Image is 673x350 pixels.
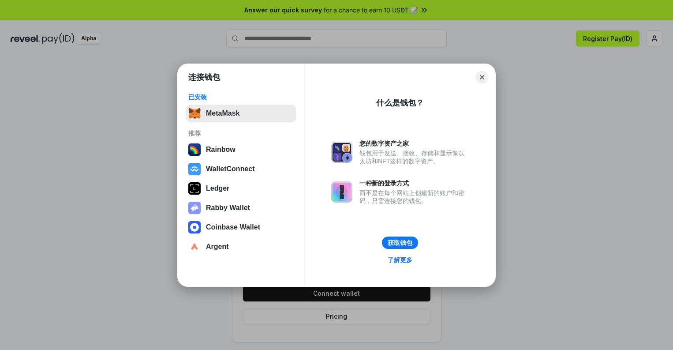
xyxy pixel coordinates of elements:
div: WalletConnect [206,165,255,173]
div: MetaMask [206,109,239,117]
img: svg+xml,%3Csvg%20xmlns%3D%22http%3A%2F%2Fwww.w3.org%2F2000%2Fsvg%22%20fill%3D%22none%22%20viewBox... [331,142,352,163]
button: WalletConnect [186,160,296,178]
h1: 连接钱包 [188,72,220,83]
img: svg+xml,%3Csvg%20width%3D%22120%22%20height%3D%22120%22%20viewBox%3D%220%200%20120%20120%22%20fil... [188,143,201,156]
img: svg+xml,%3Csvg%20xmlns%3D%22http%3A%2F%2Fwww.w3.org%2F2000%2Fsvg%22%20width%3D%2228%22%20height%3... [188,182,201,195]
div: Rainbow [206,146,236,154]
button: MetaMask [186,105,296,122]
img: svg+xml,%3Csvg%20xmlns%3D%22http%3A%2F%2Fwww.w3.org%2F2000%2Fsvg%22%20fill%3D%22none%22%20viewBox... [188,202,201,214]
button: Coinbase Wallet [186,218,296,236]
img: svg+xml,%3Csvg%20width%3D%2228%22%20height%3D%2228%22%20viewBox%3D%220%200%2028%2028%22%20fill%3D... [188,221,201,233]
div: 而不是在每个网站上创建新的账户和密码，只需连接您的钱包。 [359,189,469,205]
div: 什么是钱包？ [376,98,424,108]
div: Coinbase Wallet [206,223,260,231]
div: Argent [206,243,229,251]
button: Ledger [186,180,296,197]
button: 获取钱包 [382,237,418,249]
button: Rabby Wallet [186,199,296,217]
div: Rabby Wallet [206,204,250,212]
img: svg+xml,%3Csvg%20width%3D%2228%22%20height%3D%2228%22%20viewBox%3D%220%200%2028%2028%22%20fill%3D... [188,163,201,175]
button: Rainbow [186,141,296,158]
div: 了解更多 [388,256,412,264]
img: svg+xml,%3Csvg%20fill%3D%22none%22%20height%3D%2233%22%20viewBox%3D%220%200%2035%2033%22%20width%... [188,107,201,120]
img: svg+xml,%3Csvg%20width%3D%2228%22%20height%3D%2228%22%20viewBox%3D%220%200%2028%2028%22%20fill%3D... [188,241,201,253]
div: 获取钱包 [388,239,412,247]
div: 已安装 [188,93,294,101]
div: 您的数字资产之家 [359,139,469,147]
div: Ledger [206,184,229,192]
button: Close [476,71,488,83]
a: 了解更多 [382,254,418,266]
div: 推荐 [188,129,294,137]
div: 钱包用于发送、接收、存储和显示像以太坊和NFT这样的数字资产。 [359,149,469,165]
button: Argent [186,238,296,256]
img: svg+xml,%3Csvg%20xmlns%3D%22http%3A%2F%2Fwww.w3.org%2F2000%2Fsvg%22%20fill%3D%22none%22%20viewBox... [331,181,352,203]
div: 一种新的登录方式 [359,179,469,187]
